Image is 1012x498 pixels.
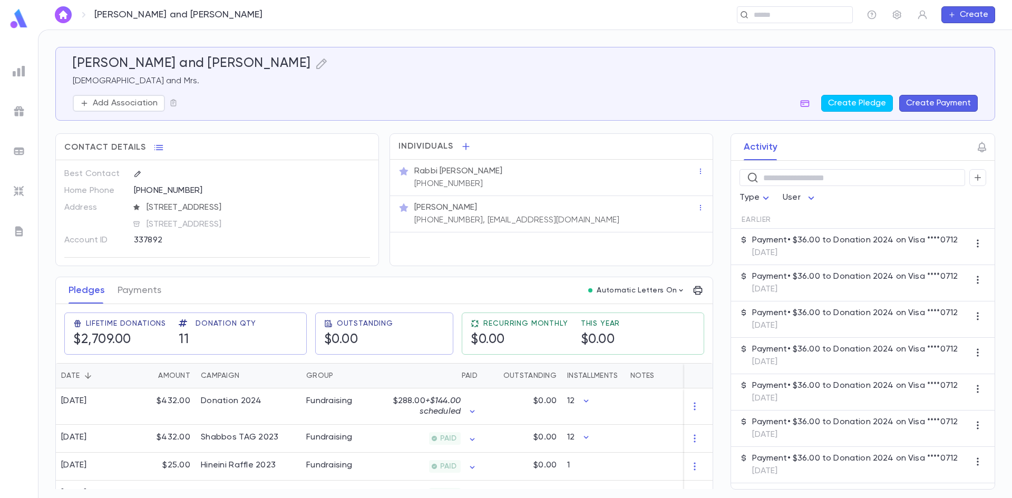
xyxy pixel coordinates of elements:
div: Fundraising [306,396,352,406]
p: [PERSON_NAME] and [PERSON_NAME] [94,9,263,21]
div: Installments [562,363,625,388]
p: Account ID [64,232,125,249]
p: [DATE] [752,284,958,295]
p: Payment • $36.00 to Donation 2024 on Visa ****0712 [752,271,958,282]
p: [DATE] [752,248,958,258]
p: Home Phone [64,182,125,199]
span: Donation Qty [196,319,256,328]
p: 12 [567,396,575,406]
div: Paid [380,363,483,388]
span: Type [739,193,760,202]
button: Create [941,6,995,23]
div: Notes [630,363,654,388]
div: 1 [562,453,625,481]
p: $0.00 [533,396,557,406]
div: $25.00 [127,453,196,481]
p: Best Contact [64,165,125,182]
p: Payment • $36.00 to Donation 2024 on Visa ****0712 [752,417,958,427]
div: Installments [567,363,618,388]
div: Amount [127,363,196,388]
span: Individuals [398,141,453,152]
p: Rabbi [PERSON_NAME] [414,166,502,177]
div: [DATE] [61,460,87,471]
button: Create Payment [899,95,978,112]
button: Automatic Letters On [584,283,689,298]
p: [PERSON_NAME] [414,202,477,213]
h5: $0.00 [581,332,620,348]
div: [DATE] [61,396,87,406]
h5: [PERSON_NAME] and [PERSON_NAME] [73,56,311,72]
div: Group [306,363,333,388]
p: Payment • $36.00 to Donation 2024 on Visa ****0712 [752,344,958,355]
div: Outstanding [503,363,557,388]
div: 337892 [134,232,318,248]
div: Shabbos TAG 2023 [201,432,278,443]
p: [DATE] [752,320,958,331]
p: $0.00 [533,432,557,443]
span: This Year [581,319,620,328]
div: $432.00 [127,425,196,453]
p: [DATE] [752,466,958,476]
p: 12 [567,432,575,443]
button: Payments [118,277,161,304]
div: Date [56,363,127,388]
p: [DATE] [752,429,958,440]
div: Donation 2024 [201,396,262,406]
div: Campaign [196,363,301,388]
div: Group [301,363,380,388]
button: Activity [744,134,777,160]
img: imports_grey.530a8a0e642e233f2baf0ef88e8c9fcb.svg [13,185,25,198]
span: Contact Details [64,142,146,153]
div: Amount [158,363,190,388]
h5: $2,709.00 [73,332,166,348]
p: $0.00 [533,460,557,471]
span: Lifetime Donations [86,319,166,328]
h5: $0.00 [471,332,568,348]
img: batches_grey.339ca447c9d9533ef1741baa751efc33.svg [13,145,25,158]
button: Pledges [69,277,105,304]
button: Add Association [73,95,165,112]
img: logo [8,8,30,29]
p: Payment • $36.00 to Donation 2024 on Visa ****0712 [752,308,958,318]
p: Payment • $36.00 to Donation 2024 on Visa ****0712 [752,235,958,246]
span: Outstanding [337,319,393,328]
div: [DATE] [61,432,87,443]
p: [DATE] [752,393,958,404]
span: User [783,193,801,202]
p: [PHONE_NUMBER] [414,179,483,189]
img: letters_grey.7941b92b52307dd3b8a917253454ce1c.svg [13,225,25,238]
div: Type [739,188,772,208]
span: Earlier [742,216,771,224]
h5: 11 [179,332,256,348]
img: home_white.a664292cf8c1dea59945f0da9f25487c.svg [57,11,70,19]
span: PAID [436,462,461,471]
div: Outstanding [483,363,562,388]
div: Campaign [201,363,239,388]
img: reports_grey.c525e4749d1bce6a11f5fe2a8de1b229.svg [13,65,25,77]
div: Hineini Raffle 2023 [201,460,276,471]
div: [PHONE_NUMBER] [134,182,370,198]
span: Recurring Monthly [483,319,568,328]
div: $432.00 [127,388,196,425]
button: Create Pledge [821,95,893,112]
p: Payment • $36.00 to Donation 2024 on Visa ****0712 [752,380,958,391]
p: [DATE] [752,357,958,367]
span: [STREET_ADDRESS] [142,202,371,213]
p: Address [64,199,125,216]
button: Sort [80,367,96,384]
span: PAID [436,434,461,443]
p: Add Association [93,98,158,109]
div: Fundraising [306,432,352,443]
div: Date [61,363,80,388]
div: Notes [625,363,757,388]
p: $288.00 [385,396,461,417]
p: [PHONE_NUMBER], [EMAIL_ADDRESS][DOMAIN_NAME] [414,215,619,226]
div: Fundraising [306,460,352,471]
span: + $144.00 scheduled [420,397,461,416]
h5: $0.00 [324,332,393,348]
div: Paid [462,363,478,388]
img: campaigns_grey.99e729a5f7ee94e3726e6486bddda8f1.svg [13,105,25,118]
p: [DEMOGRAPHIC_DATA] and Mrs. [73,76,978,86]
div: User [783,188,818,208]
p: Payment • $36.00 to Donation 2024 on Visa ****0712 [752,453,958,464]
